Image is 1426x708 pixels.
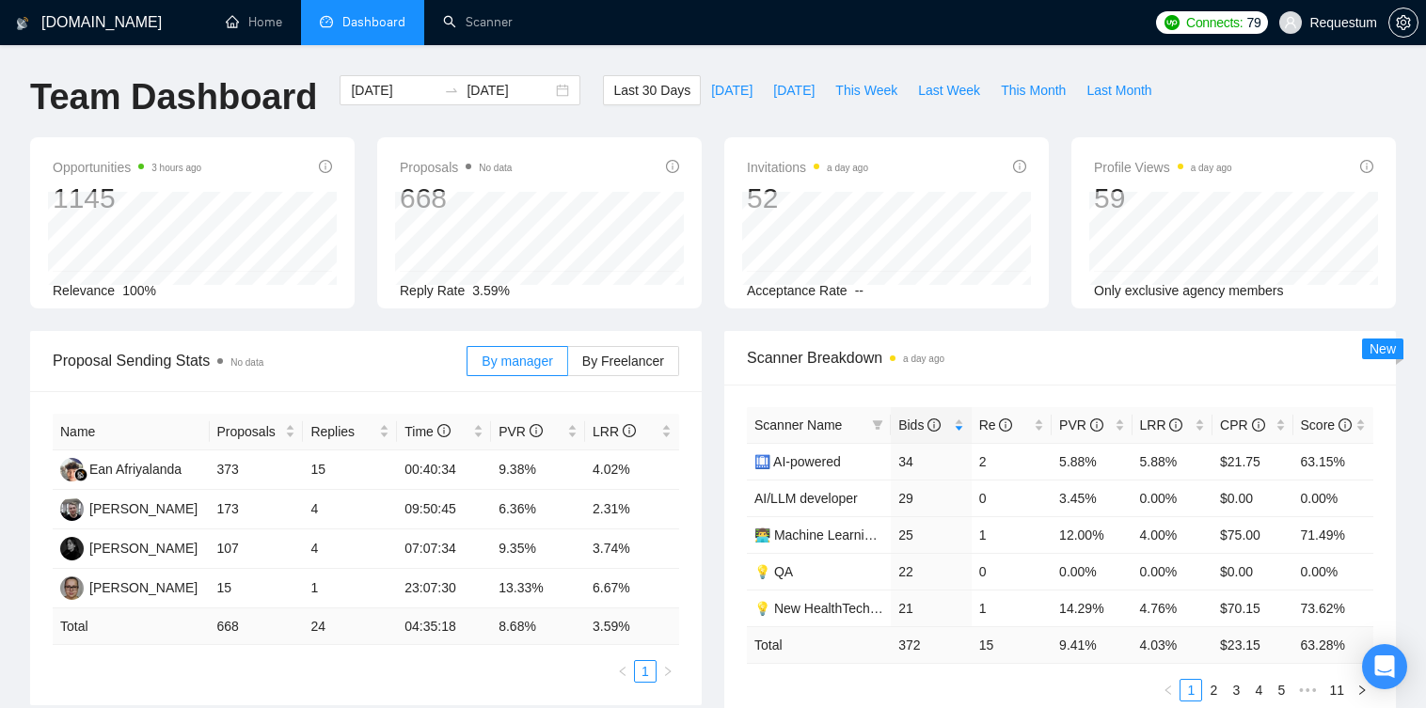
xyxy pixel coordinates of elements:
td: $ 23.15 [1212,626,1292,663]
img: gigradar-bm.png [74,468,87,481]
span: Bids [898,417,941,433]
span: info-circle [666,160,679,173]
td: 0 [972,480,1052,516]
span: Acceptance Rate [747,283,848,298]
a: 11 [1323,680,1350,700]
td: 1 [972,516,1052,553]
td: 63.28 % [1293,626,1373,663]
td: 14.29% [1052,590,1132,626]
td: 34 [891,443,971,480]
td: 21 [891,590,971,626]
span: Opportunities [53,156,201,179]
span: swap-right [444,83,459,98]
button: [DATE] [701,75,763,105]
td: 0.00% [1133,553,1212,590]
time: a day ago [1191,163,1232,173]
td: 0.00% [1052,553,1132,590]
span: Only exclusive agency members [1094,283,1284,298]
time: a day ago [827,163,868,173]
span: By Freelancer [582,354,664,369]
td: 2 [972,443,1052,480]
img: AK [60,537,84,560]
span: info-circle [1252,418,1265,432]
td: 15 [303,450,397,490]
span: dashboard [320,15,333,28]
td: 0.00% [1293,553,1373,590]
td: 23:07:30 [397,569,491,608]
a: 3 [1226,680,1246,700]
td: 6.36% [491,490,585,529]
li: 4 [1247,679,1270,701]
a: 🛄 AI-powered [754,454,841,469]
span: setting [1389,15,1418,30]
span: This Week [835,80,897,101]
span: ••• [1292,679,1323,701]
button: Last Week [908,75,990,105]
a: 👨‍💻 Machine Learning developer [754,527,941,543]
td: 9.35% [491,529,585,569]
a: 1 [635,661,656,682]
a: 💡 New HealthTech UI/UX [754,601,909,616]
a: AI/LLM developer [754,491,858,506]
td: $70.15 [1212,590,1292,626]
span: info-circle [623,424,636,437]
li: Next Page [657,660,679,683]
span: -- [855,283,864,298]
div: [PERSON_NAME] [89,538,198,559]
td: Total [747,626,891,663]
span: info-circle [1360,160,1373,173]
th: Name [53,414,210,450]
a: EAEan Afriyalanda [60,461,182,476]
td: 22 [891,553,971,590]
td: 12.00% [1052,516,1132,553]
span: Dashboard [342,14,405,30]
div: 59 [1094,181,1232,216]
td: 07:07:34 [397,529,491,569]
a: IK[PERSON_NAME] [60,579,198,594]
td: Total [53,608,210,645]
img: EA [60,458,84,481]
span: Re [979,417,1013,433]
div: [PERSON_NAME] [89,498,198,519]
a: 2 [1203,680,1224,700]
span: 100% [122,283,156,298]
span: info-circle [1013,160,1026,173]
div: Ean Afriyalanda [89,459,182,480]
span: This Month [1001,80,1066,101]
td: 25 [891,516,971,553]
span: info-circle [927,418,941,432]
span: LRR [593,424,636,439]
time: a day ago [903,354,944,364]
a: 💡 QA [754,564,793,579]
td: 3.74% [585,529,679,569]
a: 5 [1271,680,1291,700]
span: user [1284,16,1297,29]
td: 04:35:18 [397,608,491,645]
li: Previous Page [611,660,634,683]
button: left [611,660,634,683]
td: 71.49% [1293,516,1373,553]
a: AK[PERSON_NAME] [60,540,198,555]
div: [PERSON_NAME] [89,577,198,598]
span: Connects: [1186,12,1243,33]
span: Time [404,424,450,439]
li: 1 [634,660,657,683]
button: [DATE] [763,75,825,105]
td: 63.15% [1293,443,1373,480]
td: 8.68 % [491,608,585,645]
td: 24 [303,608,397,645]
span: [DATE] [773,80,815,101]
button: right [1351,679,1373,701]
span: No data [230,357,263,368]
span: filter [872,419,883,431]
span: info-circle [437,424,451,437]
td: 4 [303,529,397,569]
h1: Team Dashboard [30,75,317,119]
td: 107 [210,529,304,569]
span: PVR [499,424,543,439]
td: 3.59 % [585,608,679,645]
span: Reply Rate [400,283,465,298]
span: Invitations [747,156,868,179]
span: to [444,83,459,98]
td: 4.00% [1133,516,1212,553]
